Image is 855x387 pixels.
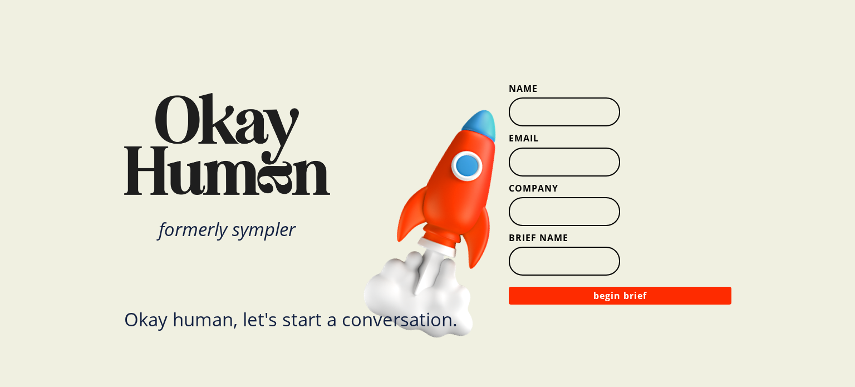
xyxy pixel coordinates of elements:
label: Company [509,182,731,194]
button: begin brief [509,287,731,305]
label: Brief Name [509,232,731,244]
label: Name [509,82,731,95]
img: Rocket Ship [354,90,546,353]
a: Okay Human Logoformerly sympler [124,93,386,239]
label: Email [509,132,731,144]
div: formerly sympler [124,220,330,238]
img: Okay Human Logo [124,93,330,195]
div: Okay human, let's start a conversation. [124,310,458,329]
